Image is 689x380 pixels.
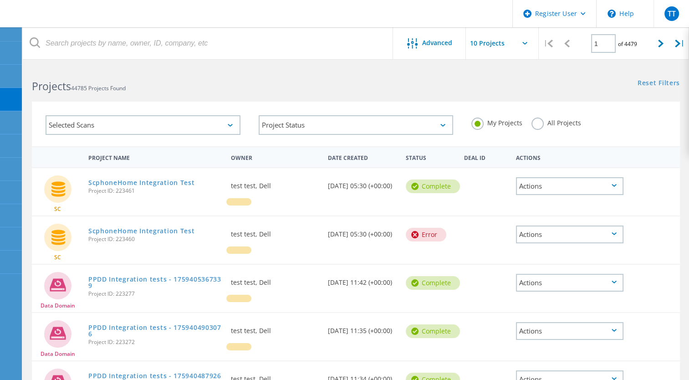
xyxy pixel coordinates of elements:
[226,216,323,246] div: test test, Dell
[88,276,222,289] a: PPDD Integration tests - 1759405367339
[401,149,459,165] div: Status
[607,10,616,18] svg: \n
[323,265,401,295] div: [DATE] 11:42 (+00:00)
[667,10,675,17] span: TT
[422,40,452,46] span: Advanced
[259,115,454,135] div: Project Status
[226,168,323,198] div: test test, Dell
[41,303,75,308] span: Data Domain
[88,339,222,345] span: Project ID: 223272
[54,206,61,212] span: SC
[84,149,226,165] div: Project Name
[406,180,460,193] div: Complete
[226,313,323,343] div: test test, Dell
[88,180,195,186] a: ScphoneHome Integration Test
[88,228,195,234] a: ScphoneHome Integration Test
[323,168,401,198] div: [DATE] 05:30 (+00:00)
[516,322,623,340] div: Actions
[531,118,581,126] label: All Projects
[406,324,460,338] div: Complete
[539,27,557,60] div: |
[471,118,522,126] label: My Projects
[406,228,446,241] div: Error
[88,236,222,242] span: Project ID: 223460
[323,216,401,246] div: [DATE] 05:30 (+00:00)
[516,226,623,243] div: Actions
[618,40,637,48] span: of 4479
[516,177,623,195] div: Actions
[323,149,401,166] div: Date Created
[32,79,71,93] b: Projects
[459,149,511,165] div: Deal Id
[88,188,222,194] span: Project ID: 223461
[41,351,75,357] span: Data Domain
[516,274,623,292] div: Actions
[23,27,393,59] input: Search projects by name, owner, ID, company, etc
[638,80,680,87] a: Reset Filters
[46,115,240,135] div: Selected Scans
[54,255,61,260] span: SC
[226,149,323,165] div: Owner
[511,149,628,165] div: Actions
[226,265,323,295] div: test test, Dell
[88,324,222,337] a: PPDD Integration tests - 1759404903076
[406,276,460,290] div: Complete
[323,313,401,343] div: [DATE] 11:35 (+00:00)
[71,84,126,92] span: 44785 Projects Found
[88,291,222,297] span: Project ID: 223277
[9,19,107,26] a: Live Optics Dashboard
[670,27,689,60] div: |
